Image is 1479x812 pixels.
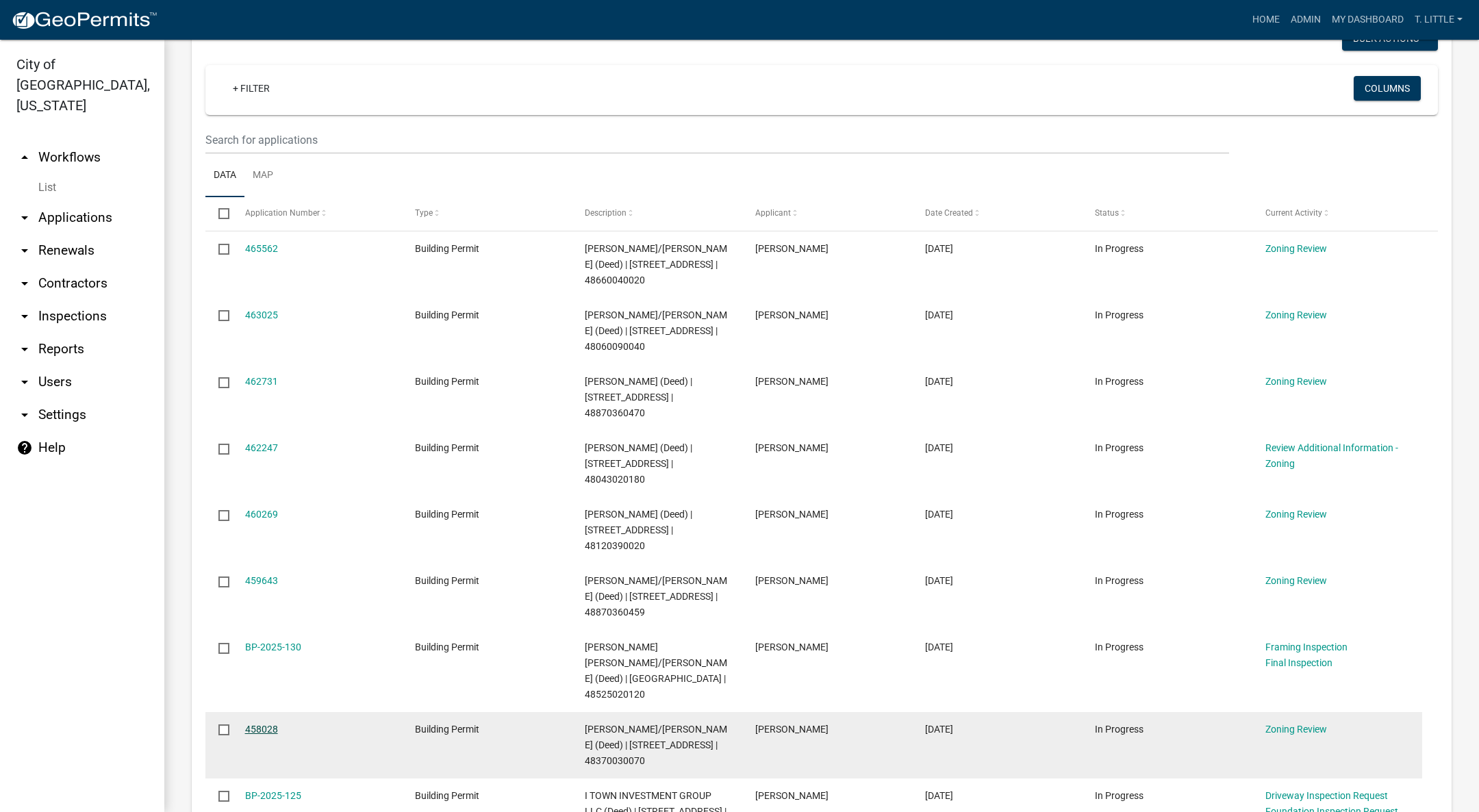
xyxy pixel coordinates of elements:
span: Building Permit [415,509,479,520]
datatable-header-cell: Applicant [742,197,912,230]
i: arrow_drop_down [16,374,33,390]
i: arrow_drop_down [16,210,33,226]
span: 08/01/2025 [925,724,953,735]
a: Zoning Review [1265,376,1327,387]
span: 08/18/2025 [925,243,953,254]
span: In Progress [1095,442,1143,453]
span: Building Permit [415,575,479,586]
i: arrow_drop_down [16,407,33,423]
span: Matthew [755,243,829,254]
span: Application Number [245,208,320,218]
span: KING, JEREMY W (Deed) | 709 W 2ND AVE | 48120390020 [585,509,692,551]
span: In Progress [1095,243,1143,254]
a: Framing Inspection [1265,642,1348,652]
a: My Dashboard [1326,7,1409,33]
a: 462731 [245,376,278,387]
span: 08/11/2025 [925,442,953,453]
span: BAILEY, JOSHUA D/CAITLYN D (Deed) | 500 N 10TH ST | 48060090040 [585,309,727,352]
span: BEELER, BETH AMBER/ZACHARY DE (Deed) | 1008 KENSINGTON CT | 48525020120 [585,642,727,699]
i: arrow_drop_down [16,242,33,259]
span: Building Permit [415,243,479,254]
span: Building Permit [415,442,479,453]
datatable-header-cell: Description [572,197,742,230]
a: Data [205,154,244,198]
datatable-header-cell: Current Activity [1252,197,1422,230]
a: Map [244,154,281,198]
datatable-header-cell: Status [1082,197,1252,230]
a: BP-2025-125 [245,790,301,801]
a: Zoning Review [1265,724,1327,735]
span: Chad Amos [755,376,829,387]
span: 08/04/2025 [925,642,953,652]
span: Josh Bailey [755,309,829,320]
span: 08/12/2025 [925,309,953,320]
i: help [16,440,33,456]
a: Driveway Inspection Request [1265,790,1388,801]
span: Description [585,208,627,218]
span: Status [1095,208,1119,218]
span: CARLIN, NATHAN M (Deed) | 1601 E FRANKLIN AVE | 48043020180 [585,442,692,485]
span: Building Permit [415,790,479,801]
a: T. Little [1409,7,1468,33]
span: In Progress [1095,309,1143,320]
span: In Progress [1095,724,1143,735]
span: Zachary De Beeler [755,642,829,652]
span: In Progress [1095,575,1143,586]
span: 08/05/2025 [925,575,953,586]
span: Building Permit [415,376,479,387]
a: 462247 [245,442,278,453]
span: In Progress [1095,509,1143,520]
span: 08/12/2025 [925,376,953,387]
span: In Progress [1095,790,1143,801]
a: 459643 [245,575,278,586]
i: arrow_drop_up [16,149,33,166]
datatable-header-cell: Date Created [912,197,1082,230]
span: Building Permit [415,642,479,652]
a: Zoning Review [1265,509,1327,520]
a: 460269 [245,509,278,520]
span: Type [415,208,433,218]
span: In Progress [1095,376,1143,387]
span: HUNTER, ROBERT M/KRISTIN L (Deed) | 110 W 8TH AVE | 48370030070 [585,724,727,766]
span: RIPPERGER, GARY/LYNN (Deed) | 1208 S H ST | 48870360459 [585,575,727,618]
span: CLARK, BRENDA/JAY (Deed) | 203 W 2ND AVE | 48660040020 [585,243,727,286]
a: 463025 [245,309,278,320]
span: Applicant [755,208,791,218]
a: + Filter [222,76,281,101]
span: Building Permit [415,309,479,320]
i: arrow_drop_down [16,308,33,325]
a: 458028 [245,724,278,735]
span: 06/29/2025 [925,790,953,801]
a: Zoning Review [1265,309,1327,320]
span: Current Activity [1265,208,1322,218]
span: Kim McLaughlin [755,442,829,453]
span: Jeremy W King [755,509,829,520]
span: LIVINGSTON, CAROL J (Deed) | 1205 S G ST | 48870360470 [585,376,692,418]
a: Review Additional Information - Zoning [1265,442,1398,469]
datatable-header-cell: Select [205,197,231,230]
a: Final Inspection [1265,657,1332,668]
a: 465562 [245,243,278,254]
i: arrow_drop_down [16,341,33,357]
span: Date Created [925,208,973,218]
input: Search for applications [205,126,1229,154]
span: In Progress [1095,642,1143,652]
a: Admin [1285,7,1326,33]
a: BP-2025-130 [245,642,301,652]
button: Bulk Actions [1342,26,1438,51]
a: Home [1247,7,1285,33]
i: arrow_drop_down [16,275,33,292]
span: Building Permit [415,724,479,735]
a: Zoning Review [1265,575,1327,586]
span: 08/06/2025 [925,509,953,520]
datatable-header-cell: Type [402,197,572,230]
span: Cody Sinclair [755,790,829,801]
a: Zoning Review [1265,243,1327,254]
datatable-header-cell: Application Number [231,197,401,230]
span: Gary Ripperger [755,575,829,586]
button: Columns [1354,76,1421,101]
span: Chris Conoan [755,724,829,735]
